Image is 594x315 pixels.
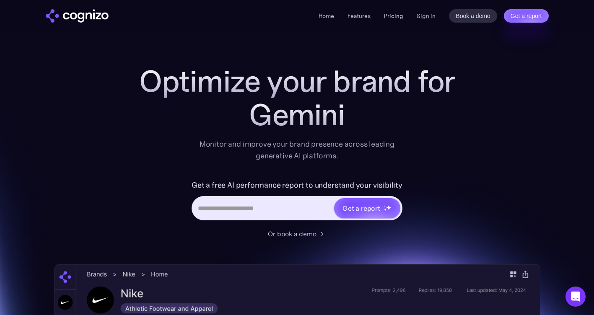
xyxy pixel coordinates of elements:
[384,208,387,211] img: star
[384,12,403,20] a: Pricing
[130,65,465,98] h1: Optimize your brand for
[504,9,549,23] a: Get a report
[449,9,497,23] a: Book a demo
[130,98,465,132] div: Gemini
[333,197,401,219] a: Get a reportstarstarstar
[46,9,109,23] img: cognizo logo
[565,287,586,307] div: Open Intercom Messenger
[384,205,385,207] img: star
[417,11,436,21] a: Sign in
[192,178,402,225] form: Hero URL Input Form
[386,205,392,210] img: star
[348,12,371,20] a: Features
[342,203,380,213] div: Get a report
[319,12,334,20] a: Home
[268,229,316,239] div: Or book a demo
[46,9,109,23] a: home
[192,178,402,192] label: Get a free AI performance report to understand your visibility
[194,138,400,162] div: Monitor and improve your brand presence across leading generative AI platforms.
[268,229,327,239] a: Or book a demo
